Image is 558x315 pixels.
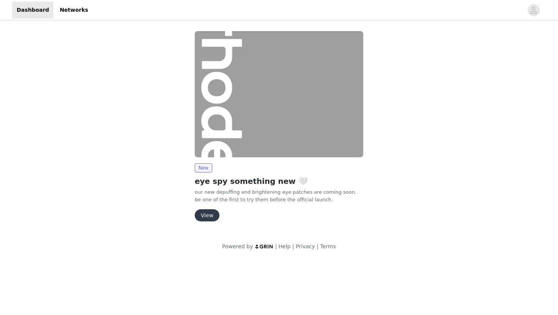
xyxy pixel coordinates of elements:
span: Powered by [222,243,253,249]
span: | [292,243,294,249]
a: View [195,213,219,218]
a: Help [279,243,291,249]
h2: eye spy something new 🤍 [195,176,363,187]
a: Networks [55,2,93,19]
span: | [317,243,318,249]
div: avatar [530,4,537,16]
a: Privacy [296,243,315,249]
button: View [195,209,219,221]
a: Terms [320,243,336,249]
p: our new depuffing and brightening eye patches are coming soon. be one of the first to try them be... [195,188,363,203]
a: Dashboard [12,2,54,19]
img: rhode skin [195,31,363,157]
img: logo [255,244,274,249]
span: | [275,243,277,249]
span: New [195,163,212,172]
